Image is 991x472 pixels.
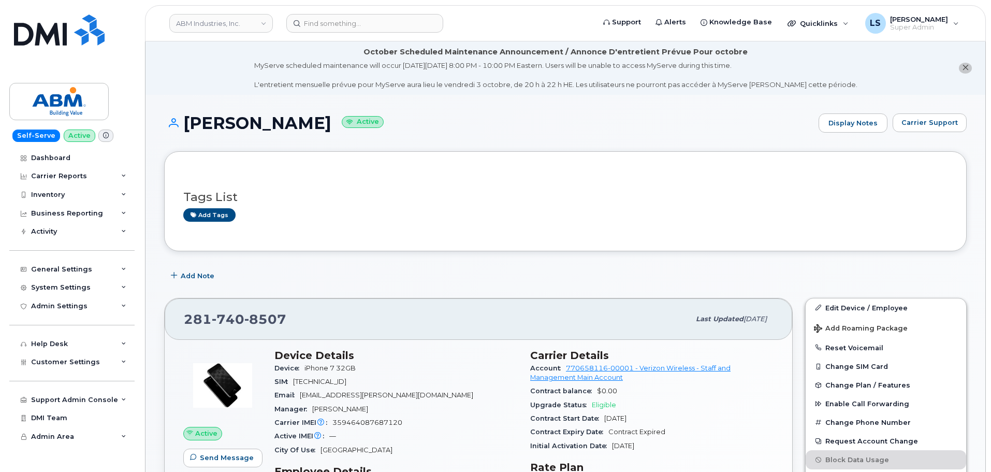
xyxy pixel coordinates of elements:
span: [TECHNICAL_ID] [293,378,346,385]
div: MyServe scheduled maintenance will occur [DATE][DATE] 8:00 PM - 10:00 PM Eastern. Users will be u... [254,61,857,90]
span: Eligible [592,401,616,409]
span: Active IMEI [274,432,329,440]
span: SIM [274,378,293,385]
button: Add Note [164,267,223,285]
h3: Device Details [274,349,518,362]
button: Reset Voicemail [806,338,966,357]
h3: Carrier Details [530,349,774,362]
span: [EMAIL_ADDRESS][PERSON_NAME][DOMAIN_NAME] [300,391,473,399]
button: Change SIM Card [806,357,966,376]
a: Display Notes [819,113,887,133]
span: $0.00 [597,387,617,395]
button: Block Data Usage [806,450,966,469]
span: — [329,432,336,440]
button: Request Account Change [806,432,966,450]
span: iPhone 7 32GB [304,364,356,372]
span: 740 [212,311,244,327]
button: Change Phone Number [806,413,966,432]
span: Contract Expired [608,428,665,436]
span: Email [274,391,300,399]
span: Initial Activation Date [530,442,612,450]
span: Account [530,364,566,372]
a: 770658116-00001 - Verizon Wireless - Staff and Management Main Account [530,364,731,381]
button: Add Roaming Package [806,317,966,338]
a: Edit Device / Employee [806,298,966,317]
span: Active [195,428,217,438]
small: Active [342,116,384,128]
span: [GEOGRAPHIC_DATA] [320,446,392,454]
div: October Scheduled Maintenance Announcement / Annonce D'entretient Prévue Pour octobre [363,47,748,58]
span: 8507 [244,311,286,327]
span: Manager [274,405,312,413]
span: [PERSON_NAME] [312,405,368,413]
span: Contract Start Date [530,414,604,422]
button: Send Message [183,449,263,467]
span: Carrier Support [901,118,958,127]
span: Enable Call Forwarding [825,400,909,408]
a: Add tags [183,208,236,221]
h3: Tags List [183,191,948,204]
img: image20231002-3703462-p7zgru.jpeg [192,354,254,417]
h1: [PERSON_NAME] [164,114,813,132]
button: close notification [959,63,972,74]
span: [DATE] [744,315,767,323]
span: Upgrade Status [530,401,592,409]
span: [DATE] [612,442,634,450]
span: Change Plan / Features [825,381,910,389]
span: Contract Expiry Date [530,428,608,436]
span: Contract balance [530,387,597,395]
span: Carrier IMEI [274,419,332,426]
span: 359464087687120 [332,419,402,426]
span: Add Roaming Package [814,324,908,334]
span: [DATE] [604,414,626,422]
button: Carrier Support [893,113,967,132]
span: City Of Use [274,446,320,454]
button: Change Plan / Features [806,376,966,394]
span: Device [274,364,304,372]
span: Add Note [181,271,214,281]
span: Last updated [696,315,744,323]
button: Enable Call Forwarding [806,394,966,413]
span: Send Message [200,453,254,463]
span: 281 [184,311,286,327]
